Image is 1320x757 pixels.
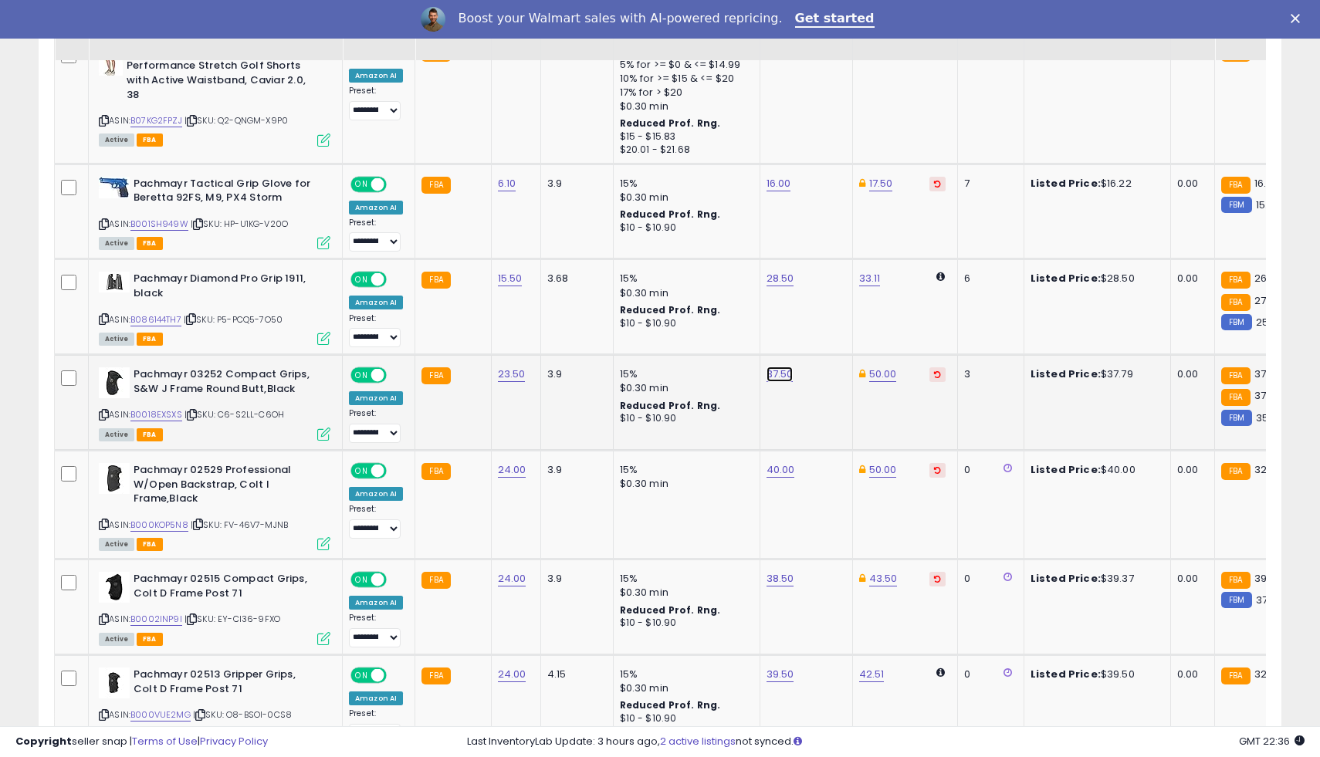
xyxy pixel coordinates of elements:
div: 0 [964,572,1012,586]
b: Reduced Prof. Rng. [620,399,721,412]
div: Amazon AI [349,487,403,501]
span: 26.63 [1254,271,1282,286]
div: $28.50 [1031,272,1159,286]
div: $39.50 [1031,667,1159,681]
div: ASIN: [99,463,330,549]
small: FBA [1221,463,1250,480]
div: Amazon AI [349,691,403,705]
small: FBA [1221,367,1250,384]
small: FBM [1221,314,1251,330]
div: 0.00 [1177,177,1203,191]
span: FBA [137,237,163,250]
a: 50.00 [869,462,897,478]
div: $39.37 [1031,572,1159,586]
div: Preset: [349,613,403,647]
span: All listings currently available for purchase on Amazon [99,133,134,147]
span: 37.79 [1254,388,1281,403]
span: | SKU: P5-PCQ5-7O50 [184,313,283,326]
span: 16.21 [1254,176,1276,191]
span: FBA [137,133,163,147]
a: 24.00 [498,571,526,586]
a: 37.50 [767,367,794,382]
span: ON [352,177,371,191]
div: $20.01 - $21.68 [620,144,748,157]
div: Boost your Walmart sales with AI-powered repricing. [458,11,782,26]
div: $10 - $10.90 [620,317,748,330]
a: 2 active listings [660,734,736,749]
small: FBA [1221,667,1250,684]
span: All listings currently available for purchase on Amazon [99,428,134,441]
div: 15% [620,572,748,586]
div: ASIN: [99,572,330,644]
span: FBA [137,633,163,646]
a: Terms of Use [132,734,198,749]
div: 0.00 [1177,463,1203,477]
img: 31j6fqawcgL._SL40_.jpg [99,667,130,698]
div: $16.22 [1031,177,1159,191]
div: $10 - $10.90 [620,617,748,630]
img: 41pfV+8Q4vL._SL40_.jpg [99,177,130,198]
small: FBM [1221,197,1251,213]
div: 15% [620,367,748,381]
b: Listed Price: [1031,271,1101,286]
div: 10% for >= $15 & <= $20 [620,72,748,86]
div: $0.30 min [620,381,748,395]
b: Pachmayr 02513 Gripper Grips, Colt D Frame Post 71 [134,667,321,700]
span: All listings currently available for purchase on Amazon [99,538,134,551]
span: ON [352,669,371,682]
span: 32.12 [1254,462,1279,477]
a: 40.00 [767,462,795,478]
span: All listings currently available for purchase on Amazon [99,633,134,646]
span: ON [352,273,371,286]
b: Listed Price: [1031,667,1101,681]
div: 15% [620,463,748,477]
div: 15% [620,177,748,191]
span: | SKU: FV-46V7-MJNB [191,519,288,531]
div: ASIN: [99,177,330,248]
div: Preset: [349,313,403,348]
span: 35.99 [1256,411,1284,425]
div: 7 [964,177,1012,191]
b: Listed Price: [1031,462,1101,477]
b: Listed Price: [1031,571,1101,586]
div: ASIN: [99,367,330,439]
span: 25.53 [1256,315,1284,329]
span: ON [352,369,371,382]
div: 3.9 [547,367,601,381]
span: FBA [137,428,163,441]
span: FBA [137,538,163,551]
div: $0.30 min [620,681,748,695]
div: Preset: [349,218,403,252]
b: Pachmayr Tactical Grip Glove for Beretta 92FS, M9, PX4 Storm [134,177,321,209]
div: ASIN: [99,667,330,739]
a: 17.50 [869,176,893,191]
a: Get started [795,11,875,28]
div: 15% [620,667,748,681]
div: Amazon AI [349,296,403,309]
b: Reduced Prof. Rng. [620,603,721,617]
span: 37.76 [1254,367,1281,381]
div: 5% for >= $0 & <= $14.99 [620,58,748,72]
img: 41z7azSnsWL._SL40_.jpg [99,572,130,603]
small: FBA [421,667,450,684]
div: Preset: [349,708,403,743]
div: 0 [964,463,1012,477]
div: Preset: [349,504,403,539]
div: 0 [964,667,1012,681]
div: ASIN: [99,45,330,145]
div: $10 - $10.90 [620,221,748,235]
span: ON [352,573,371,586]
a: B086144TH7 [130,313,181,326]
div: 3 [964,367,1012,381]
a: 38.50 [767,571,794,586]
b: Reduced Prof. Rng. [620,698,721,711]
div: Preset: [349,408,403,443]
span: | SKU: O8-BSOI-0CS8 [193,708,292,721]
span: 27.29 [1254,293,1281,308]
div: 6 [964,272,1012,286]
small: FBA [421,272,450,289]
span: OFF [384,669,409,682]
div: $0.30 min [620,586,748,600]
img: 41hiaGpsDoS._SL40_.jpg [99,367,130,398]
div: Amazon AI [349,596,403,610]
